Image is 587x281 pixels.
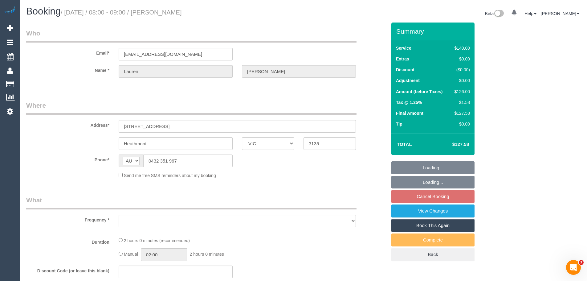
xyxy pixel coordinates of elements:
label: Extras [396,56,409,62]
span: 2 hours 0 minutes [190,252,224,257]
div: $1.58 [452,99,470,105]
span: Booking [26,6,61,17]
input: Last Name* [242,65,356,78]
legend: Who [26,29,357,43]
div: $126.00 [452,89,470,95]
a: Beta [485,11,504,16]
span: 3 [579,260,584,265]
small: / [DATE] / 08:00 - 09:00 / [PERSON_NAME] [61,9,182,16]
label: Amount (before Taxes) [396,89,442,95]
input: Phone* [143,155,233,167]
input: Suburb* [119,137,233,150]
h3: Summary [396,28,471,35]
a: Book This Again [391,219,475,232]
div: $140.00 [452,45,470,51]
label: Tax @ 1.25% [396,99,422,105]
span: 2 hours 0 minutes (recommended) [124,238,190,243]
label: Discount Code (or leave this blank) [22,266,114,274]
div: $127.58 [452,110,470,116]
iframe: Intercom live chat [566,260,581,275]
label: Tip [396,121,402,127]
label: Discount [396,67,414,73]
label: Phone* [22,155,114,163]
span: Send me free SMS reminders about my booking [124,173,216,178]
input: Post Code* [304,137,356,150]
label: Name * [22,65,114,73]
a: [PERSON_NAME] [541,11,579,16]
label: Duration [22,237,114,245]
input: First Name* [119,65,233,78]
strong: Total [397,142,412,147]
label: Email* [22,48,114,56]
img: New interface [494,10,504,18]
span: Manual [124,252,138,257]
a: Help [524,11,536,16]
label: Address* [22,120,114,128]
img: Automaid Logo [4,6,16,15]
a: View Changes [391,205,475,217]
div: $0.00 [452,56,470,62]
legend: What [26,196,357,209]
input: Email* [119,48,233,60]
label: Adjustment [396,77,420,84]
label: Final Amount [396,110,423,116]
div: ($0.00) [452,67,470,73]
label: Frequency * [22,215,114,223]
div: $0.00 [452,77,470,84]
h4: $127.58 [434,142,469,147]
div: $0.00 [452,121,470,127]
label: Service [396,45,411,51]
a: Back [391,248,475,261]
legend: Where [26,101,357,115]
